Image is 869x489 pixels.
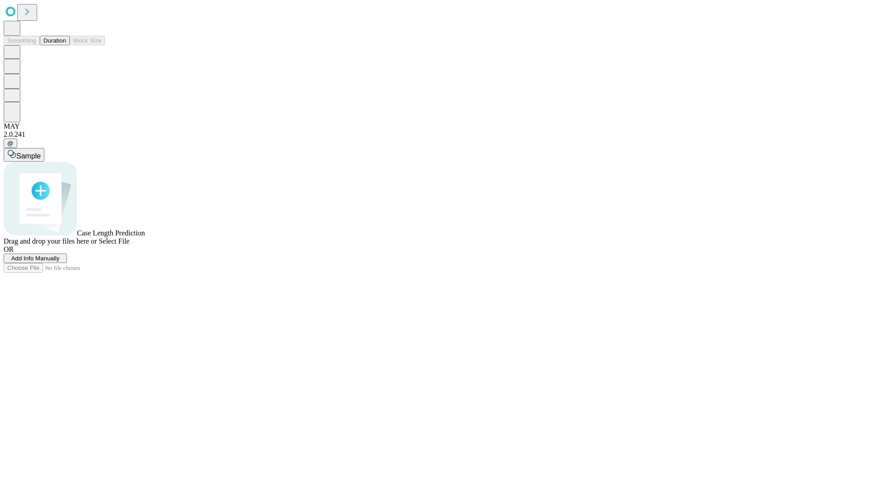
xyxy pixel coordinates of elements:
[16,152,41,160] span: Sample
[4,237,97,245] span: Drag and drop your files here or
[4,130,865,139] div: 2.0.241
[11,255,60,262] span: Add Info Manually
[4,254,67,263] button: Add Info Manually
[4,36,40,45] button: Smoothing
[4,122,865,130] div: MAY
[40,36,70,45] button: Duration
[4,148,44,162] button: Sample
[4,139,17,148] button: @
[70,36,105,45] button: Block Size
[99,237,129,245] span: Select File
[4,245,14,253] span: OR
[7,140,14,147] span: @
[77,229,145,237] span: Case Length Prediction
